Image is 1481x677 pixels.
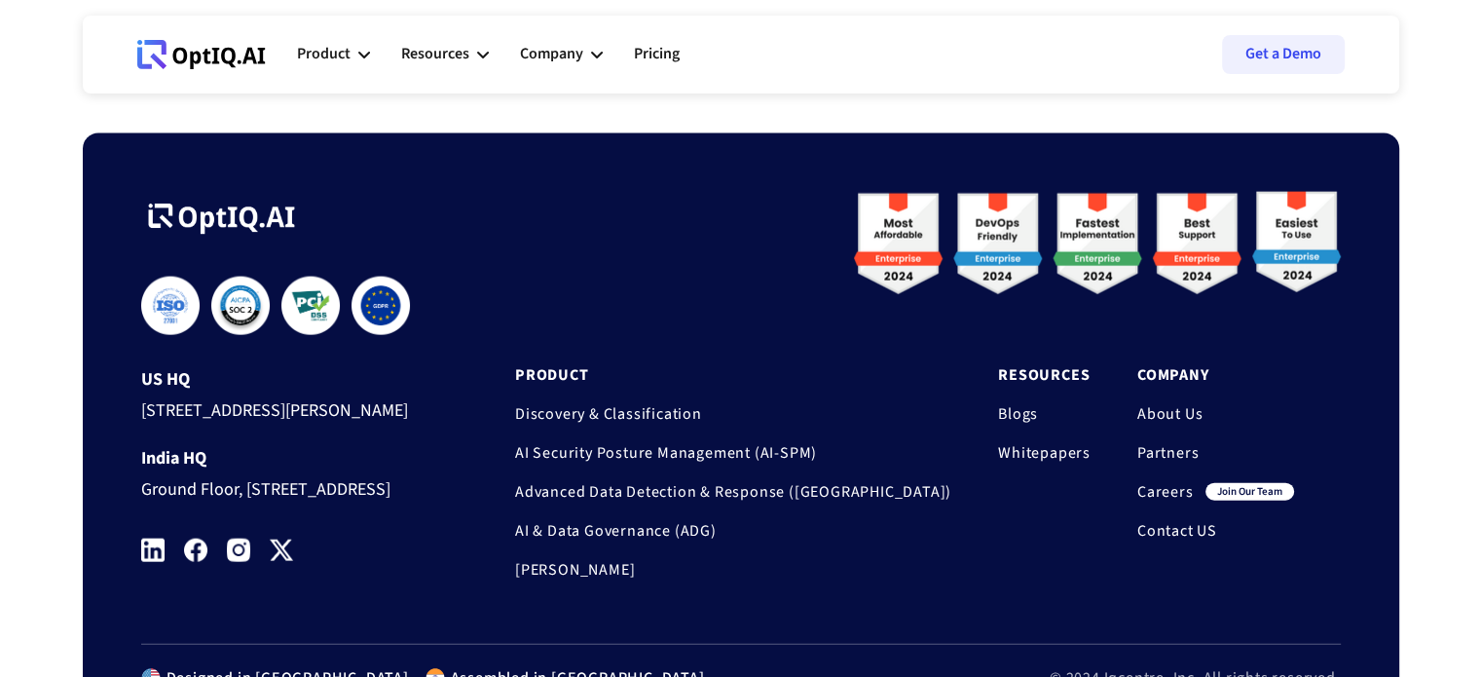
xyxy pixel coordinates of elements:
div: Resources [401,41,469,67]
div: Company [520,25,603,84]
div: Resources [401,25,489,84]
div: Product [297,41,351,67]
a: Company [1137,365,1294,385]
a: About Us [1137,404,1294,424]
a: AI Security Posture Management (AI-SPM) [515,443,951,463]
div: Company [520,41,583,67]
a: Advanced Data Detection & Response ([GEOGRAPHIC_DATA]) [515,482,951,502]
a: AI & Data Governance (ADG) [515,521,951,541]
a: Blogs [998,404,1091,424]
div: US HQ [141,370,441,390]
a: Webflow Homepage [137,25,266,84]
div: [STREET_ADDRESS][PERSON_NAME] [141,390,441,426]
div: India HQ [141,449,441,469]
a: Discovery & Classification [515,404,951,424]
a: Whitepapers [998,443,1091,463]
div: Ground Floor, [STREET_ADDRESS] [141,469,441,505]
a: [PERSON_NAME] [515,560,951,580]
a: Careers [1137,482,1194,502]
a: Get a Demo [1222,35,1345,74]
div: Webflow Homepage [137,68,138,69]
a: Partners [1137,443,1294,463]
a: Resources [998,365,1091,385]
a: Product [515,365,951,385]
a: Pricing [634,25,680,84]
a: Contact US [1137,521,1294,541]
div: Product [297,25,370,84]
div: join our team [1205,483,1294,501]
